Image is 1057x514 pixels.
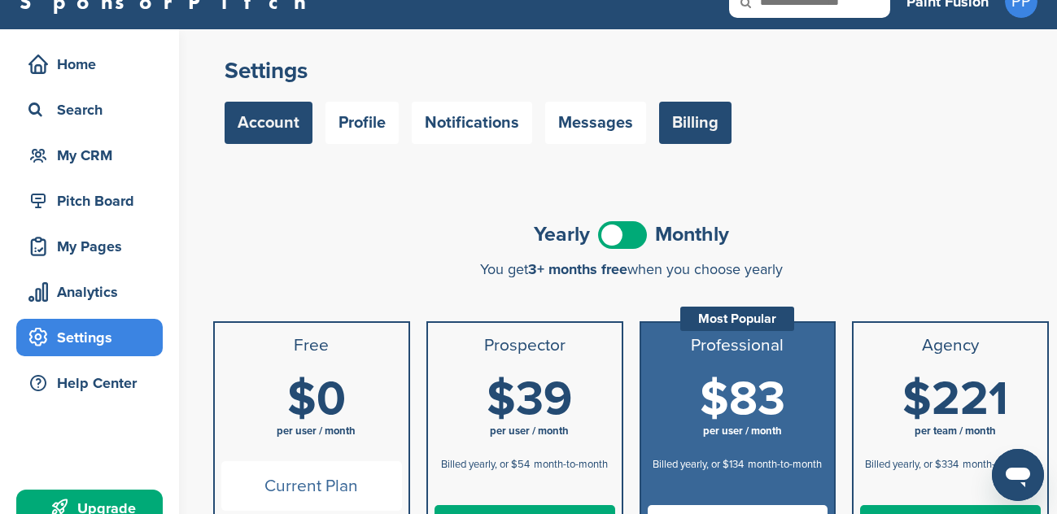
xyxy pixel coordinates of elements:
div: My CRM [24,141,163,170]
span: month-to-month [963,458,1037,471]
a: Account [225,102,312,144]
div: Search [24,95,163,124]
div: Analytics [24,277,163,307]
a: Home [16,46,163,83]
h3: Free [221,336,402,355]
span: per user / month [277,425,356,438]
div: Settings [24,323,163,352]
a: Pitch Board [16,182,163,220]
span: per user / month [490,425,569,438]
span: Billed yearly, or $134 [653,458,744,471]
iframe: Button to launch messaging window [992,449,1044,501]
div: Pitch Board [24,186,163,216]
span: Yearly [534,224,590,245]
span: 3+ months free [528,260,627,278]
h3: Professional [648,336,828,355]
div: My Pages [24,232,163,261]
h2: Settings [225,56,1037,85]
h3: Agency [860,336,1041,355]
div: Help Center [24,368,163,398]
a: Billing [659,102,732,144]
span: $39 [487,371,572,428]
span: month-to-month [534,458,608,471]
div: Home [24,50,163,79]
a: Notifications [412,102,532,144]
span: Billed yearly, or $334 [865,458,959,471]
a: My Pages [16,228,163,265]
span: month-to-month [748,458,822,471]
a: Settings [16,319,163,356]
span: $221 [902,371,1008,428]
span: $83 [700,371,785,428]
span: per team / month [915,425,996,438]
div: You get when you choose yearly [213,261,1049,277]
span: Billed yearly, or $54 [441,458,530,471]
div: Most Popular [680,307,794,331]
span: $0 [287,371,346,428]
a: Messages [545,102,646,144]
a: Search [16,91,163,128]
h3: Prospector [435,336,615,355]
span: Monthly [655,224,729,245]
span: Current Plan [221,461,402,511]
a: Profile [325,102,399,144]
a: Analytics [16,273,163,311]
span: per user / month [703,425,782,438]
a: Help Center [16,364,163,402]
a: My CRM [16,137,163,174]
